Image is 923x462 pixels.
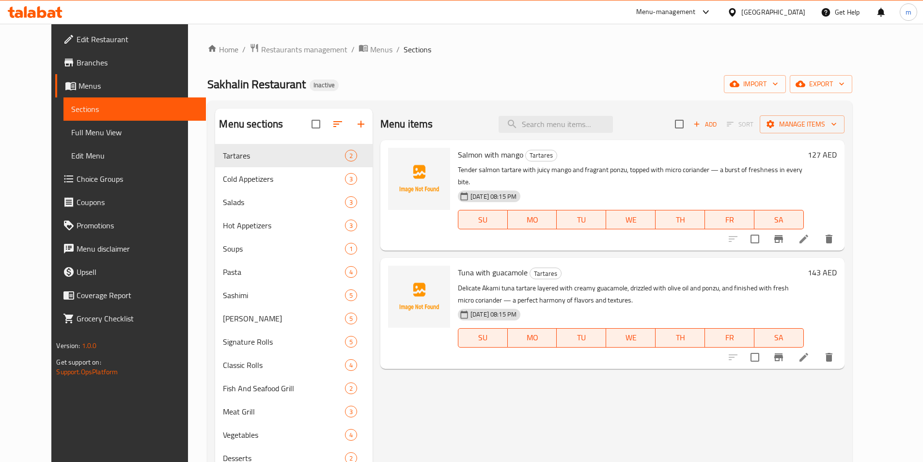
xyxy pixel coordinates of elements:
span: Edit Restaurant [77,33,198,45]
div: Classic Rolls4 [215,353,373,377]
button: TU [557,210,606,229]
span: SA [758,213,800,227]
a: Menus [359,43,392,56]
span: 1.0.0 [82,339,97,352]
div: items [345,289,357,301]
span: import [732,78,778,90]
span: FR [709,213,751,227]
button: Add [689,117,720,132]
span: Tartares [526,150,557,161]
button: WE [606,210,656,229]
a: Edit Restaurant [55,28,205,51]
div: Nigiri Sushi [223,313,344,324]
span: Select section [669,114,689,134]
a: Coverage Report [55,284,205,307]
span: 3 [345,407,357,416]
div: Meat Grill3 [215,400,373,423]
span: MO [512,331,553,345]
button: Add section [349,112,373,136]
span: 2 [345,151,357,160]
span: export [798,78,845,90]
div: Sashimi [223,289,344,301]
span: Sakhalin Restaurant [207,73,306,95]
div: Tartares [530,268,562,279]
button: export [790,75,852,93]
span: Fish And Seafood Grill [223,382,344,394]
li: / [242,44,246,55]
div: items [345,313,357,324]
div: items [345,382,357,394]
a: Upsell [55,260,205,284]
a: Grocery Checklist [55,307,205,330]
button: MO [508,210,557,229]
button: WE [606,328,656,348]
button: TH [656,210,705,229]
span: Restaurants management [261,44,347,55]
span: Vegetables [223,429,344,441]
span: Upsell [77,266,198,278]
div: Cold Appetizers3 [215,167,373,191]
div: Tartares [525,150,557,161]
span: [DATE] 08:15 PM [467,192,520,201]
h6: 127 AED [808,148,837,161]
a: Full Menu View [63,121,205,144]
span: Manage items [767,118,837,130]
span: 1 [345,244,357,254]
span: Tartares [530,268,561,279]
span: Choice Groups [77,173,198,185]
span: Branches [77,57,198,68]
img: Tuna with guacamole [388,266,450,328]
button: Branch-specific-item [767,227,790,251]
span: Salads [223,196,344,208]
span: SA [758,331,800,345]
span: Coupons [77,196,198,208]
span: Sections [71,103,198,115]
button: Manage items [760,115,845,133]
span: 5 [345,314,357,323]
div: items [345,266,357,278]
a: Menus [55,74,205,97]
span: Soups [223,243,344,255]
div: items [345,406,357,417]
nav: breadcrumb [207,43,852,56]
span: Grocery Checklist [77,313,198,324]
div: Hot Appetizers [223,220,344,231]
span: Meat Grill [223,406,344,417]
button: delete [817,227,841,251]
a: Coupons [55,191,205,214]
span: Tuna with guacamole [458,265,528,280]
span: TU [561,213,602,227]
span: Signature Rolls [223,336,344,348]
li: / [351,44,355,55]
span: 5 [345,291,357,300]
span: Pasta [223,266,344,278]
a: Edit menu item [798,233,810,245]
img: Salmon with mango [388,148,450,210]
span: [DATE] 08:15 PM [467,310,520,319]
span: MO [512,213,553,227]
p: Delicate Akami tuna tartare layered with creamy guacamole, drizzled with olive oil and ponzu, and... [458,282,804,306]
a: Promotions [55,214,205,237]
a: Sections [63,97,205,121]
span: SU [462,331,504,345]
span: m [906,7,911,17]
a: Support.OpsPlatform [56,366,118,378]
input: search [499,116,613,133]
div: Salads3 [215,191,373,214]
span: Menus [370,44,392,55]
span: Classic Rolls [223,359,344,371]
div: Inactive [310,80,339,91]
span: FR [709,331,751,345]
span: Select section first [720,117,760,132]
span: WE [610,213,652,227]
div: items [345,196,357,208]
span: Edit Menu [71,150,198,161]
button: TU [557,328,606,348]
a: Restaurants management [250,43,347,56]
div: items [345,359,357,371]
div: items [345,220,357,231]
span: Menus [78,80,198,92]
